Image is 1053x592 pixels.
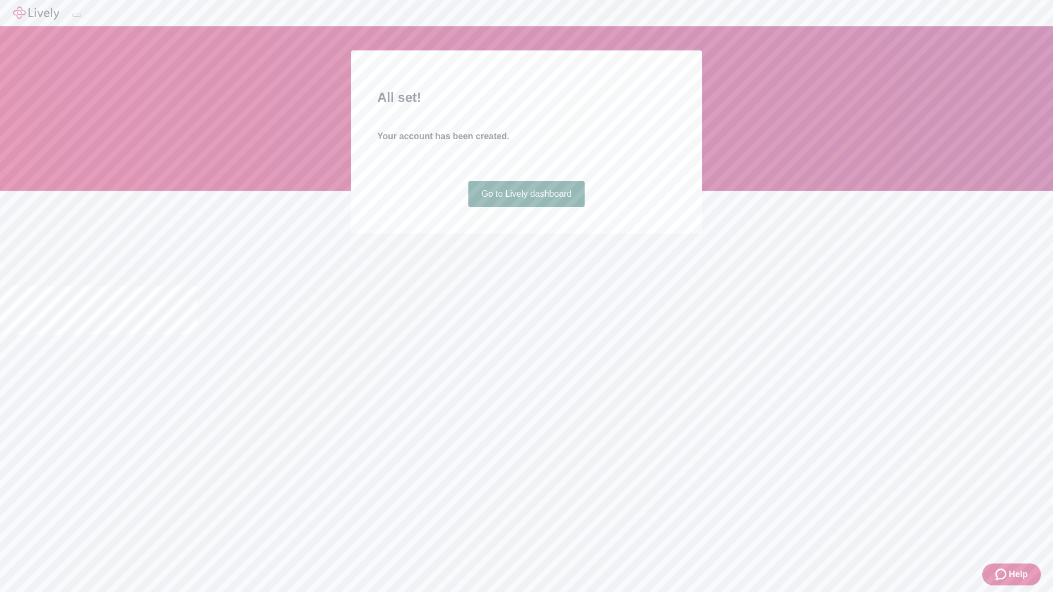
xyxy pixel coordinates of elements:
[468,181,585,207] a: Go to Lively dashboard
[13,7,59,20] img: Lively
[982,563,1041,585] button: Zendesk support iconHelp
[72,14,81,17] button: Log out
[377,88,676,107] h2: All set!
[377,130,676,143] h4: Your account has been created.
[1009,568,1028,581] span: Help
[995,568,1009,581] svg: Zendesk support icon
